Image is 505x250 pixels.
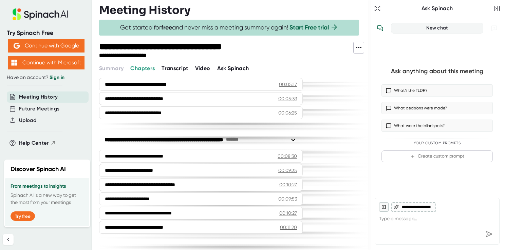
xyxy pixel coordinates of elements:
[278,195,297,202] div: 00:09:53
[8,39,85,53] button: Continue with Google
[381,120,493,132] button: What were the blindspots?
[381,84,493,97] button: What’s the TLDR?
[279,210,297,216] div: 00:10:27
[278,95,297,102] div: 00:05:33
[278,153,297,160] div: 00:08:30
[279,181,297,188] div: 00:10:27
[382,5,492,12] div: Ask Spinach
[8,56,85,69] button: Continue with Microsoft
[381,150,493,162] button: Create custom prompt
[19,139,49,147] span: Help Center
[14,43,20,49] img: Aehbyd4JwY73AAAAAElFTkSuQmCC
[195,64,210,72] button: Video
[11,184,84,189] h3: From meetings to insights
[7,29,86,37] div: Try Spinach Free
[19,117,36,124] button: Upload
[130,65,155,71] span: Chapters
[217,64,249,72] button: Ask Spinach
[19,105,59,113] button: Future Meetings
[19,93,58,101] button: Meeting History
[195,65,210,71] span: Video
[373,4,382,13] button: Expand to Ask Spinach page
[279,81,297,88] div: 00:05:17
[50,75,64,80] a: Sign in
[162,64,188,72] button: Transcript
[99,64,124,72] button: Summary
[99,4,190,17] h3: Meeting History
[11,165,66,174] h2: Discover Spinach AI
[162,65,188,71] span: Transcript
[11,192,84,206] p: Spinach AI is a new way to get the most from your meetings
[120,24,338,32] span: Get started for and never miss a meeting summary again!
[130,64,155,72] button: Chapters
[278,109,297,116] div: 00:06:25
[381,102,493,114] button: What decisions were made?
[3,234,14,245] button: Collapse sidebar
[395,25,479,31] div: New chat
[217,65,249,71] span: Ask Spinach
[99,65,124,71] span: Summary
[381,141,493,146] div: Your Custom Prompts
[161,24,172,31] b: free
[483,228,495,240] div: Send message
[492,4,502,13] button: Close conversation sidebar
[373,21,387,35] button: View conversation history
[19,139,56,147] button: Help Center
[278,167,297,174] div: 00:09:35
[391,67,483,75] div: Ask anything about this meeting
[280,224,297,231] div: 00:11:20
[11,211,35,221] button: Try free
[7,75,86,81] div: Have an account?
[289,24,329,31] a: Start Free trial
